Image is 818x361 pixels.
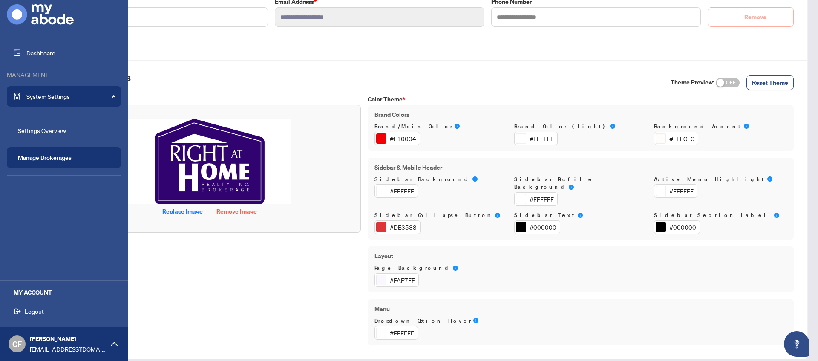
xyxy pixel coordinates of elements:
[774,213,779,218] span: info-circle
[58,95,361,104] label: Logo
[578,213,583,218] span: info-circle
[156,204,210,219] button: Replace Image
[368,95,794,104] label: Color Theme
[128,119,291,204] img: thumbnail-img
[514,211,647,219] label: Sidebar Text
[18,154,72,162] a: Manage Brokerages
[746,75,794,90] button: Reset Theme
[654,176,787,184] label: Active Menu Highlight
[530,194,554,204] div: #FFFFFF
[12,338,22,350] span: CF
[374,110,787,119] label: Brand Colors
[216,205,257,218] span: Remove Image
[752,76,788,90] span: Reset Theme
[569,185,574,190] span: info-circle
[453,266,458,271] span: info-circle
[708,7,794,27] button: Remove
[767,176,772,182] span: info-circle
[495,213,500,218] span: info-circle
[455,124,460,129] span: info-circle
[374,176,507,184] label: Sidebar Background
[26,92,115,101] span: System Settings
[7,304,121,318] button: Logout
[669,134,694,143] div: #FFFCFC
[374,123,507,131] label: Brand/Main Color
[210,204,264,219] button: Remove Image
[784,331,809,357] button: Open asap
[390,186,414,196] div: #FFFFFF
[390,134,416,143] div: #F10004
[530,222,556,232] div: #000000
[744,124,749,129] span: info-circle
[610,124,615,129] span: info-circle
[530,134,554,143] div: #FFFFFF
[30,344,107,354] span: [EMAIL_ADDRESS][DOMAIN_NAME]
[374,211,507,219] label: Sidebar Collapse Button
[374,264,507,272] label: Page Background
[374,251,787,261] label: Layout
[162,205,203,218] span: Replace Image
[472,176,478,182] span: info-circle
[18,127,66,134] a: Settings Overview
[25,304,44,318] span: Logout
[7,70,121,79] div: MANAGEMENT
[7,4,74,25] img: logo
[374,304,787,314] label: Menu
[26,49,55,57] a: Dashboard
[654,211,787,219] label: Sidebar Section Label
[390,275,415,285] div: #FAF7FF
[669,186,694,196] div: #FFFFFF
[390,222,417,232] div: #DE3538
[669,222,696,232] div: #000000
[654,123,787,131] label: Background Accent
[390,328,414,338] div: #FFFEFE
[473,318,478,323] span: info-circle
[514,123,647,131] label: Brand Color (Light)
[671,78,714,87] label: Theme Preview:
[14,288,121,297] h5: MY ACCOUNT
[514,176,647,192] label: Sidebar Profile Background
[30,334,107,344] span: [PERSON_NAME]
[374,317,507,325] label: Dropdown Option Hover
[374,163,787,172] label: Sidebar & Mobile Header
